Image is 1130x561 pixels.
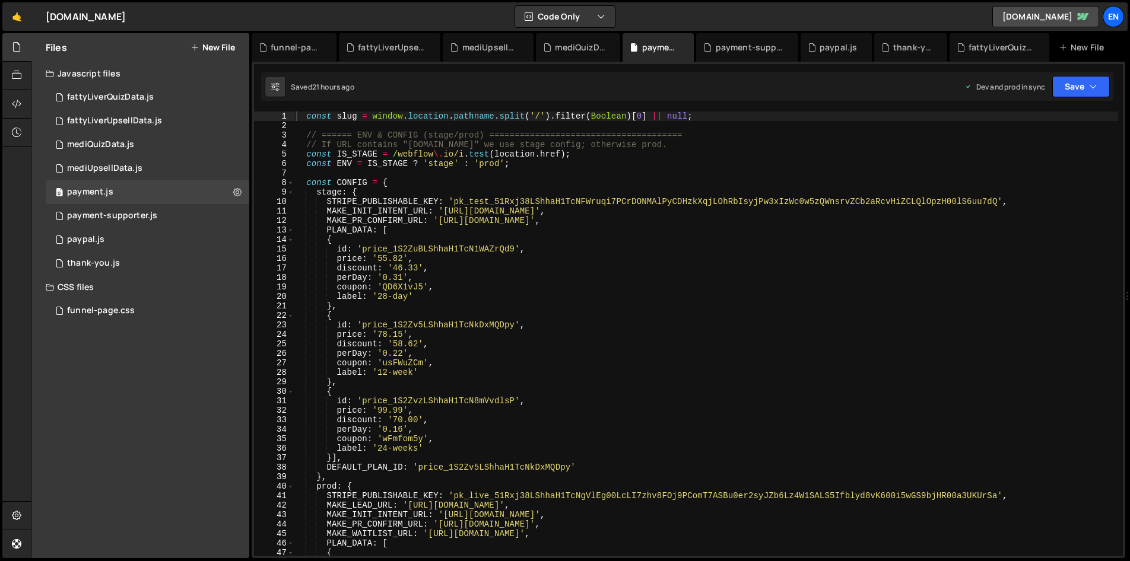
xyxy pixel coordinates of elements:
div: 16956/47008.css [46,299,249,323]
div: 13 [254,225,294,235]
div: Saved [291,82,354,92]
div: fattyLiverQuizData.js [969,42,1035,53]
div: payment.js [67,187,113,197]
div: paypal.js [67,234,104,245]
div: 19 [254,282,294,292]
div: 21 [254,301,294,311]
div: 16956/46550.js [46,228,249,251]
div: 30 [254,387,294,396]
div: 7 [254,168,294,178]
div: 35 [254,434,294,444]
div: 8 [254,178,294,187]
div: 11 [254,206,294,216]
div: 28 [254,368,294,377]
div: paypal.js [820,42,857,53]
a: 🤙 [2,2,31,31]
div: 10 [254,197,294,206]
div: 16956/46565.js [46,109,249,133]
div: 36 [254,444,294,453]
div: 18 [254,273,294,282]
div: mediQuizData.js [555,42,606,53]
div: 6 [254,159,294,168]
div: 16956/46551.js [46,180,249,204]
div: 15 [254,244,294,254]
div: 37 [254,453,294,463]
div: 31 [254,396,294,406]
div: 39 [254,472,294,482]
h2: Files [46,41,67,54]
span: 0 [56,189,63,198]
div: [DOMAIN_NAME] [46,9,126,24]
div: 1 [254,111,294,121]
: 16956/46700.js [46,133,249,157]
div: fattyLiverUpsellData.js [67,116,162,126]
div: CSS files [31,275,249,299]
div: mediQuizData.js [67,139,134,150]
div: Dev and prod in sync [964,82,1045,92]
div: Javascript files [31,62,249,85]
div: 9 [254,187,294,197]
button: Save [1052,76,1110,97]
div: 16 [254,254,294,263]
div: 21 hours ago [312,82,354,92]
div: 42 [254,501,294,510]
div: funnel-page.css [271,42,322,53]
div: mediUpsellData.js [462,42,520,53]
div: 3 [254,130,294,140]
div: 27 [254,358,294,368]
div: 34 [254,425,294,434]
div: 29 [254,377,294,387]
a: En [1103,6,1124,27]
div: 25 [254,339,294,349]
a: [DOMAIN_NAME] [992,6,1099,27]
div: 44 [254,519,294,529]
div: 17 [254,263,294,273]
div: thank-you.js [67,258,120,269]
div: payment-supporter.js [716,42,784,53]
div: 16956/46701.js [46,157,249,180]
div: 45 [254,529,294,538]
div: payment-supporter.js [67,211,157,221]
div: 23 [254,320,294,330]
div: 22 [254,311,294,320]
div: funnel-page.css [67,305,135,316]
div: 16956/46552.js [46,204,249,228]
div: 2 [254,121,294,130]
div: New File [1059,42,1109,53]
div: 16956/46566.js [46,85,249,109]
div: fattyLiverUpsellData.js [358,42,426,53]
div: payment.js [642,42,680,53]
div: 46 [254,538,294,548]
div: 12 [254,216,294,225]
div: 41 [254,491,294,501]
div: 33 [254,415,294,425]
button: New File [191,43,235,52]
div: thank-you.js [893,42,933,53]
div: 14 [254,235,294,244]
div: 5 [254,149,294,159]
div: mediUpsellData.js [67,163,142,174]
button: Code Only [515,6,615,27]
div: 40 [254,482,294,491]
div: fattyLiverQuizData.js [67,92,154,103]
div: 4 [254,140,294,149]
div: 26 [254,349,294,358]
div: 32 [254,406,294,415]
div: 24 [254,330,294,339]
div: 16956/46524.js [46,251,249,275]
div: 20 [254,292,294,301]
div: 47 [254,548,294,557]
div: 38 [254,463,294,472]
div: 43 [254,510,294,519]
